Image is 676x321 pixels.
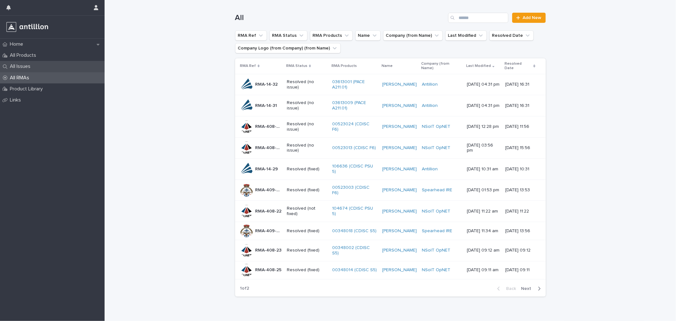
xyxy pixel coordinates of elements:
p: RMA-14-32 [255,81,279,87]
p: [DATE] 09:11 [505,267,536,273]
p: [DATE] 01:53 pm [467,187,500,193]
a: 00348018 (CDISC S5) [332,228,377,234]
p: Resolved (no issue) [287,100,327,111]
a: 00523013 (CDISC F6) [332,145,376,151]
tr: RMA-409-27RMA-409-27 Resolved (fixed)00523003 (CDISC F6) [PERSON_NAME] Spearhead IRE [DATE] 01:53... [235,180,546,201]
p: RMA-408-25 [255,266,283,273]
a: Add New [512,13,545,23]
button: RMA Status [269,30,307,41]
p: Resolved (fixed) [287,228,327,234]
button: Last Modified [445,30,487,41]
p: RMA Status [286,62,307,69]
span: Add New [523,16,542,20]
tr: RMA-408-22RMA-408-22 Resolved (not fixed)104674 (CDISC PSU 5) [PERSON_NAME] NSoIT OpNET [DATE] 11... [235,201,546,222]
p: RMA-408-22 [255,207,283,214]
a: NSoIT OpNET [422,267,450,273]
p: RMA-408-23 [255,246,283,253]
p: All Issues [7,63,35,69]
a: NSoIT OpNET [422,248,450,253]
p: Resolved (fixed) [287,167,327,172]
p: Home [7,41,28,47]
p: [DATE] 04:31 pm [467,103,500,108]
a: [PERSON_NAME] [382,209,417,214]
a: [PERSON_NAME] [382,124,417,129]
p: Product Library [7,86,48,92]
img: r3a3Z93SSpeN6cOOTyqw [5,21,49,33]
p: Resolved (no issue) [287,121,327,132]
tr: RMA-408-23RMA-408-23 Resolved (fixed)00348002 (CDISC S5) [PERSON_NAME] NSoIT OpNET [DATE] 09:12 a... [235,240,546,261]
a: NSoIT OpNET [422,145,450,151]
a: 00523003 (CDISC F6) [332,185,377,196]
a: NSoIT OpNET [422,124,450,129]
p: All RMAs [7,75,34,81]
p: 1 of 2 [235,281,254,296]
button: RMA Products [310,30,353,41]
tr: RMA-14-31RMA-14-31 Resolved (no issue)03613009 (PACE A211.01) [PERSON_NAME] Antillion [DATE] 04:3... [235,95,546,116]
p: RMA-409-26 [255,227,283,234]
p: [DATE] 12:28 pm [467,124,500,129]
p: RMA-408-30 [255,123,283,129]
a: 03613009 (PACE A211.01) [332,100,377,111]
a: [PERSON_NAME] [382,248,417,253]
p: RMA-14-31 [255,102,279,108]
p: [DATE] 09:12 [505,248,536,253]
a: Antillion [422,82,438,87]
p: [DATE] 11:22 [505,209,536,214]
tr: RMA-408-25RMA-408-25 Resolved (fixed)00348014 (CDISC S5) [PERSON_NAME] NSoIT OpNET [DATE] 09:11 a... [235,261,546,279]
input: Search [448,13,508,23]
p: Last Modified [466,62,491,69]
button: RMA Ref [235,30,267,41]
p: [DATE] 11:56 [505,124,536,129]
p: Resolved (fixed) [287,267,327,273]
p: Resolved (not fixed) [287,206,327,217]
p: [DATE] 09:11 am [467,267,500,273]
p: RMA Ref [240,62,256,69]
p: Resolved (no issue) [287,143,327,154]
button: Company Logo (from Company) (from Name) [235,43,341,53]
tr: RMA-408-28RMA-408-28 Resolved (no issue)00523013 (CDISC F6) [PERSON_NAME] NSoIT OpNET [DATE] 03:5... [235,137,546,159]
button: Next [519,286,546,292]
p: [DATE] 10:31 [505,167,536,172]
tr: RMA-14-29RMA-14-29 Resolved (fixed)106636 (CDISC PSU 5) [PERSON_NAME] Antillion [DATE] 10:31 am[D... [235,159,546,180]
p: [DATE] 16:31 [505,82,536,87]
button: Resolved Date [489,30,534,41]
p: RMA-408-28 [255,144,283,151]
p: [DATE] 13:53 [505,187,536,193]
p: Resolved (fixed) [287,187,327,193]
a: Spearhead IRE [422,228,452,234]
p: [DATE] 11:34 am [467,228,500,234]
button: Company (from Name) [383,30,443,41]
p: Resolved Date [505,60,532,72]
a: [PERSON_NAME] [382,167,417,172]
p: Links [7,97,26,103]
a: Antillion [422,167,438,172]
p: [DATE] 09:12 am [467,248,500,253]
p: RMA-409-27 [255,186,283,193]
p: [DATE] 16:31 [505,103,536,108]
p: Resolved (no issue) [287,79,327,90]
tr: RMA-408-30RMA-408-30 Resolved (no issue)00523024 (CDISC F6) [PERSON_NAME] NSoIT OpNET [DATE] 12:2... [235,116,546,137]
p: All Products [7,52,41,58]
p: [DATE] 03:56 pm [467,143,500,154]
p: Resolved (fixed) [287,248,327,253]
a: 106636 (CDISC PSU 5) [332,164,377,174]
a: 00348014 (CDISC S5) [332,267,377,273]
a: [PERSON_NAME] [382,267,417,273]
button: Name [355,30,381,41]
a: Antillion [422,103,438,108]
a: NSoIT OpNET [422,209,450,214]
span: Back [503,286,516,291]
p: RMA Products [332,62,357,69]
p: [DATE] 15:56 [505,145,536,151]
a: 00523024 (CDISC F6) [332,121,377,132]
a: 03613001 (PACE A211.01) [332,79,377,90]
tr: RMA-14-32RMA-14-32 Resolved (no issue)03613001 (PACE A211.01) [PERSON_NAME] Antillion [DATE] 04:3... [235,74,546,95]
p: [DATE] 13:56 [505,228,536,234]
p: RMA-14-29 [255,165,280,172]
p: [DATE] 11:22 am [467,209,500,214]
a: [PERSON_NAME] [382,228,417,234]
h1: All [235,13,446,23]
button: Back [492,286,519,292]
a: [PERSON_NAME] [382,103,417,108]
